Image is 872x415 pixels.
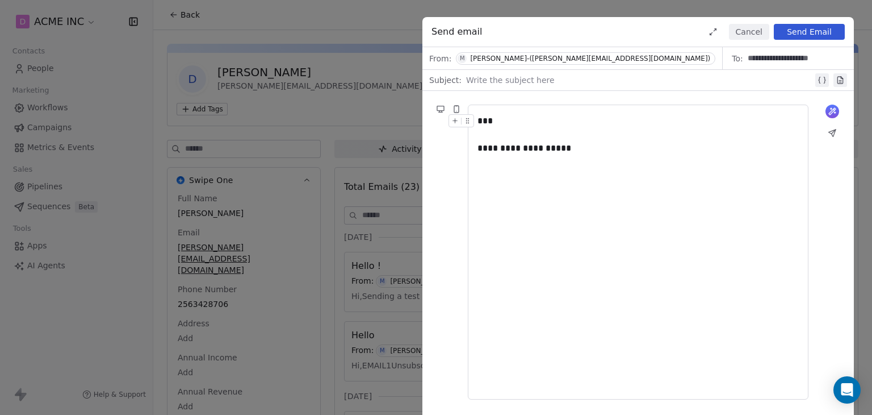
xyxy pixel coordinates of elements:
[833,376,861,404] div: Open Intercom Messenger
[729,24,769,40] button: Cancel
[470,55,710,63] div: [PERSON_NAME]-([PERSON_NAME][EMAIL_ADDRESS][DOMAIN_NAME])
[774,24,845,40] button: Send Email
[431,25,483,39] span: Send email
[429,74,462,89] span: Subject:
[732,53,743,64] span: To:
[429,53,451,64] span: From:
[460,54,465,63] div: M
